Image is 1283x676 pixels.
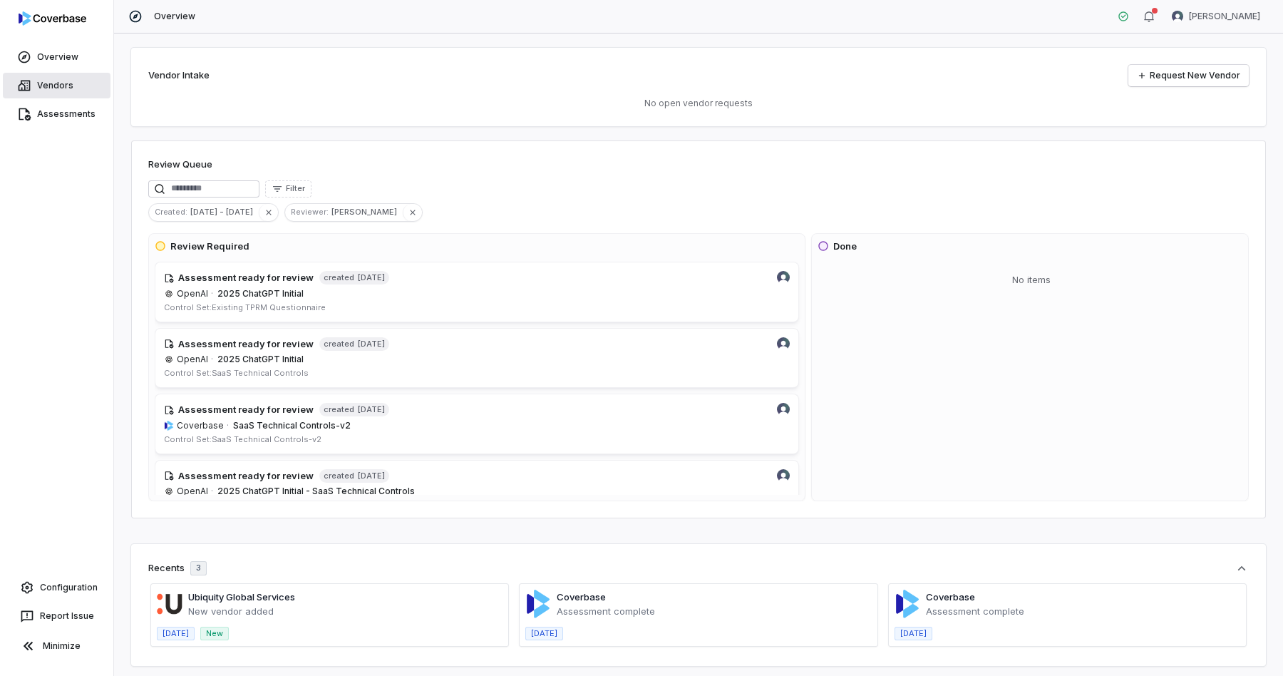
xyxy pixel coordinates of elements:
a: Configuration [6,575,108,600]
button: Minimize [6,632,108,660]
h2: Vendor Intake [148,68,210,83]
span: · [211,486,213,497]
button: Christopher Morgan avatar[PERSON_NAME] [1163,6,1269,27]
span: OpenAI [177,354,208,365]
h4: Assessment ready for review [178,271,314,285]
a: Christopher Morgan avatarAssessment ready for reviewcreated[DATE]openai.comOpenAI·2025 ChatGPT In... [155,328,799,389]
a: Overview [3,44,110,70]
span: [PERSON_NAME] [1189,11,1260,22]
a: Coverbase [557,591,606,603]
span: Control Set: Existing TPRM Questionnaire [164,302,326,312]
span: 2025 ChatGPT Initial [217,288,304,299]
span: [PERSON_NAME] [331,205,403,218]
span: Coverbase [177,420,224,431]
span: [DATE] [357,471,385,481]
h4: Assessment ready for review [178,469,314,483]
p: No open vendor requests [148,98,1249,109]
h3: Review Required [170,240,249,254]
a: Ubiquity Global Services [188,591,295,603]
a: Vendors [3,73,110,98]
div: Recents [148,561,207,575]
span: created [324,471,354,481]
a: Request New Vendor [1128,65,1249,86]
span: Filter [286,183,305,194]
a: Christopher Morgan avatarAssessment ready for reviewcreated[DATE]coverbase.comCoverbase·SaaS Tech... [155,394,799,454]
span: [DATE] [357,404,385,415]
a: Assessments [3,101,110,127]
button: Filter [265,180,311,198]
span: · [211,354,213,365]
img: Christopher Morgan avatar [777,271,790,284]
img: Christopher Morgan avatar [1172,11,1183,22]
span: 2025 ChatGPT Initial - SaaS Technical Controls [217,486,415,496]
img: Christopher Morgan avatar [777,337,790,350]
span: · [211,288,213,299]
span: [DATE] [357,339,385,349]
span: Created : [149,205,190,218]
span: [DATE] - [DATE] [190,205,259,218]
span: Overview [154,11,195,22]
span: SaaS Technical Controls-v2 [233,420,351,431]
div: No items [818,262,1245,299]
span: created [324,272,354,283]
span: Reviewer : [285,205,331,218]
h4: Assessment ready for review [178,403,314,417]
span: OpenAI [177,288,208,299]
span: created [324,339,354,349]
a: Christopher Morgan avatarAssessment ready for reviewcreated[DATE]openai.comOpenAI·2025 ChatGPT In... [155,262,799,322]
h3: Done [833,240,857,254]
span: 2025 ChatGPT Initial [217,354,304,364]
button: Recents3 [148,561,1249,575]
a: Christopher Morgan avatarAssessment ready for reviewcreated[DATE]openai.comOpenAI·2025 ChatGPT In... [155,460,799,521]
img: logo-D7KZi-bG.svg [19,11,86,26]
span: · [227,420,229,431]
span: Control Set: SaaS Technical Controls [164,368,309,378]
a: Coverbase [926,591,975,603]
h4: Assessment ready for review [178,337,314,352]
button: Report Issue [6,603,108,629]
span: OpenAI [177,486,208,497]
img: Christopher Morgan avatar [777,469,790,482]
span: Control Set: SaaS Technical Controls-v2 [164,434,321,444]
h1: Review Queue [148,158,212,172]
span: created [324,404,354,415]
span: [DATE] [357,272,385,283]
img: Christopher Morgan avatar [777,403,790,416]
span: 3 [196,563,201,573]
